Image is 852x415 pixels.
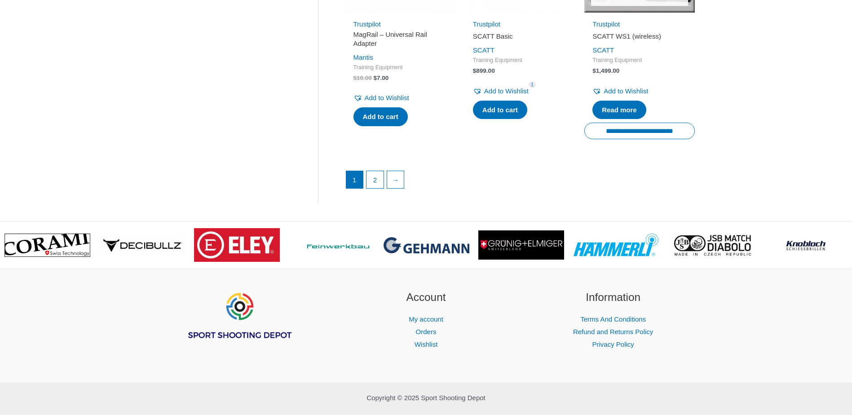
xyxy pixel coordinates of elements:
nav: Account [344,313,508,351]
bdi: 1,499.00 [592,67,619,74]
h2: Information [531,289,696,306]
a: Orders [416,328,437,336]
aside: Footer Widget 2 [344,289,508,351]
a: Mantis [353,53,373,61]
a: Add to cart: “MagRail - Universal Rail Adapter” [353,107,408,126]
a: Wishlist [415,340,438,348]
span: 1 [529,81,536,88]
a: Terms And Conditions [580,315,646,323]
a: Trustpilot [592,20,620,28]
span: Page 1 [346,171,363,188]
a: My account [409,315,443,323]
nav: Product Pagination [345,171,695,193]
a: Add to Wishlist [473,85,529,97]
h2: Account [344,289,508,306]
span: $ [353,75,357,81]
span: Add to Wishlist [604,87,648,95]
a: SCATT [592,46,614,54]
nav: Information [531,313,696,351]
a: Add to Wishlist [592,85,648,97]
aside: Footer Widget 3 [531,289,696,351]
a: Trustpilot [473,20,500,28]
bdi: 899.00 [473,67,495,74]
span: Training Equipment [353,64,448,71]
h2: SCATT WS1 (wireless) [592,32,687,41]
a: SCATT [473,46,494,54]
a: MagRail – Universal Rail Adapter [353,30,448,51]
aside: Footer Widget 1 [157,289,322,362]
bdi: 10.00 [353,75,372,81]
h2: MagRail – Universal Rail Adapter [353,30,448,48]
a: Trustpilot [353,20,381,28]
span: Add to Wishlist [365,94,409,102]
img: brand logo [194,228,280,261]
a: SCATT Basic [473,32,567,44]
h2: SCATT Basic [473,32,567,41]
a: Refund and Returns Policy [573,328,653,336]
span: $ [592,67,596,74]
a: Page 2 [366,171,384,188]
a: Read more about “SCATT WS1 (wireless)” [592,101,646,119]
span: Add to Wishlist [484,87,529,95]
span: Training Equipment [473,57,567,64]
a: Add to Wishlist [353,92,409,104]
a: → [387,171,404,188]
span: $ [473,67,477,74]
p: Copyright © 2025 Sport Shooting Depot [157,392,696,404]
span: $ [374,75,377,81]
a: Add to cart: “SCATT Basic” [473,101,527,119]
a: Privacy Policy [592,340,634,348]
a: SCATT WS1 (wireless) [592,32,687,44]
span: Training Equipment [592,57,687,64]
bdi: 7.00 [374,75,389,81]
